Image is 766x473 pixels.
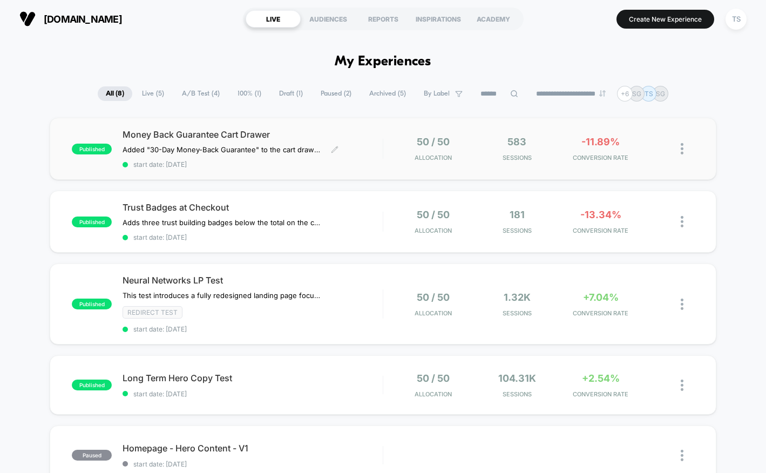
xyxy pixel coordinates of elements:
div: TS [726,9,747,30]
span: Money Back Guarantee Cart Drawer [123,129,383,140]
span: start date: [DATE] [123,160,383,168]
img: close [681,216,683,227]
button: TS [722,8,750,30]
span: Sessions [478,390,556,398]
span: -13.34% [580,209,621,220]
span: All ( 8 ) [98,86,132,101]
span: published [72,380,112,390]
p: SG [656,90,665,98]
span: 50 / 50 [417,136,450,147]
span: Sessions [478,227,556,234]
span: published [72,217,112,227]
span: Allocation [415,390,452,398]
p: TS [645,90,653,98]
p: SG [632,90,641,98]
span: Redirect Test [123,306,182,319]
img: close [681,143,683,154]
span: Draft ( 1 ) [271,86,311,101]
button: [DOMAIN_NAME] [16,10,125,28]
span: Adds three trust building badges below the total on the checkout page.Isolated to exclude /first-... [123,218,323,227]
span: Allocation [415,154,452,161]
span: -11.89% [581,136,620,147]
span: 50 / 50 [417,209,450,220]
span: Trust Badges at Checkout [123,202,383,213]
span: 50 / 50 [417,292,450,303]
span: start date: [DATE] [123,390,383,398]
span: +2.54% [582,373,620,384]
img: close [681,450,683,461]
span: start date: [DATE] [123,325,383,333]
span: paused [72,450,112,461]
span: Allocation [415,309,452,317]
span: 1.32k [504,292,531,303]
img: end [599,90,606,97]
span: published [72,144,112,154]
span: Sessions [478,154,556,161]
span: Sessions [478,309,556,317]
span: +7.04% [583,292,619,303]
span: [DOMAIN_NAME] [44,13,122,25]
div: AUDIENCES [301,10,356,28]
span: 104.31k [498,373,536,384]
img: close [681,380,683,391]
span: start date: [DATE] [123,233,383,241]
span: published [72,299,112,309]
span: 50 / 50 [417,373,450,384]
span: 100% ( 1 ) [229,86,269,101]
img: close [681,299,683,310]
span: This test introduces a fully redesigned landing page focused on scientific statistics and data-ba... [123,291,323,300]
div: LIVE [246,10,301,28]
span: Long Term Hero Copy Test [123,373,383,383]
div: REPORTS [356,10,411,28]
span: Added "30-Day Money-Back Guarantee" to the cart drawer below checkout CTAs [123,145,323,154]
span: CONVERSION RATE [561,227,640,234]
span: CONVERSION RATE [561,154,640,161]
span: 583 [507,136,526,147]
span: Live ( 5 ) [134,86,172,101]
div: ACADEMY [466,10,521,28]
span: Archived ( 5 ) [361,86,414,101]
span: A/B Test ( 4 ) [174,86,228,101]
span: Paused ( 2 ) [313,86,360,101]
div: + 6 [617,86,633,102]
div: INSPIRATIONS [411,10,466,28]
span: 181 [510,209,525,220]
span: CONVERSION RATE [561,309,640,317]
span: Neural Networks LP Test [123,275,383,286]
span: By Label [424,90,450,98]
img: Visually logo [19,11,36,27]
span: Allocation [415,227,452,234]
span: start date: [DATE] [123,460,383,468]
span: CONVERSION RATE [561,390,640,398]
h1: My Experiences [335,54,431,70]
button: Create New Experience [616,10,714,29]
span: Homepage - Hero Content - V1 [123,443,383,454]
